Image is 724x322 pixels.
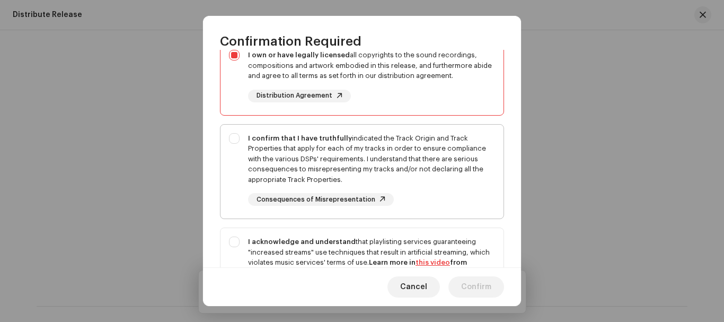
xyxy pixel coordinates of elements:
[448,276,504,298] button: Confirm
[220,41,504,116] p-togglebutton: I own or have legally licensedall copyrights to the sound recordings, compositions and artwork em...
[248,51,350,58] strong: I own or have legally licensed
[248,50,495,81] div: all copyrights to the sound recordings, compositions and artwork embodied in this release, and fu...
[220,33,361,50] span: Confirmation Required
[257,196,375,203] span: Consequences of Misrepresentation
[248,238,356,245] strong: I acknowledge and understand
[220,124,504,220] p-togglebutton: I confirm that I have truthfullyindicated the Track Origin and Track Properties that apply for ea...
[248,237,495,278] div: that playlisting services guaranteeing "increased streams" use techniques that result in artifici...
[416,259,450,266] a: this video
[248,135,352,142] strong: I confirm that I have truthfully
[257,92,332,99] span: Distribution Agreement
[248,133,495,185] div: indicated the Track Origin and Track Properties that apply for each of my tracks in order to ensu...
[387,276,440,298] button: Cancel
[461,276,491,298] span: Confirm
[400,276,427,298] span: Cancel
